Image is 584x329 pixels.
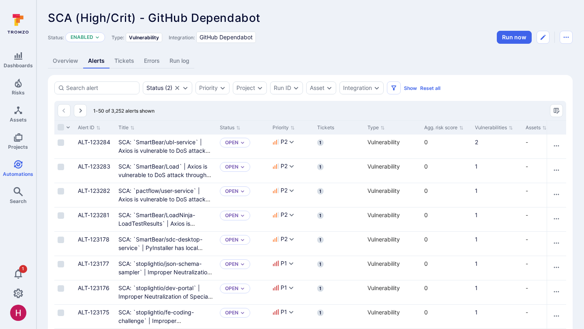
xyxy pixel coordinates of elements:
[326,85,333,91] button: Expand dropdown
[269,207,314,231] div: Cell for Priority
[526,124,547,131] button: Sort by Assets
[78,211,109,218] a: ALT-123281
[314,183,364,207] div: Cell for Tickets
[75,183,115,207] div: Cell for Alert ID
[274,85,291,91] button: Run ID
[217,232,269,256] div: Cell for Status
[421,256,472,280] div: Cell for Agg. risk score
[48,11,260,25] span: SCA (High/Crit) - GitHub Dependabot
[387,81,401,94] button: Filters
[273,235,288,243] button: P2
[288,163,295,169] button: Expand dropdown
[475,284,478,291] a: 1
[54,232,75,256] div: Cell for selection
[78,260,109,267] a: ALT-123177
[78,236,109,243] a: ALT-123178
[71,34,93,41] button: Enabled
[169,34,195,41] span: Integration:
[472,232,522,256] div: Cell for Vulnerabilities
[217,305,269,329] div: Cell for Status
[550,104,563,117] button: Manage columns
[475,211,478,218] a: 1
[126,33,162,42] div: Vulnerability
[182,85,189,91] button: Expand dropdown
[78,163,110,170] a: ALT-123283
[288,309,294,315] button: Expand dropdown
[118,124,135,131] button: Sort by Title
[269,183,314,207] div: Cell for Priority
[281,308,287,316] span: P1
[118,236,203,260] a: SCA: `SmartBear/sdc-desktop-service` | PyInstaller has local privilege escalation vulnerability
[58,237,64,243] span: Select row
[236,85,255,91] button: Project
[75,256,115,280] div: Cell for Alert ID
[165,53,194,68] a: Run log
[550,139,563,152] button: Row actions menu
[225,164,238,170] button: Open
[317,124,361,131] div: Tickets
[139,53,165,68] a: Errors
[424,124,464,131] button: Sort by Agg. risk score
[374,85,380,91] button: Expand dropdown
[522,135,563,158] div: Cell for Assets
[547,256,566,280] div: Cell for
[225,310,238,316] p: Open
[522,207,563,231] div: Cell for Assets
[475,163,478,170] a: 1
[550,188,563,201] button: Row actions menu
[404,85,417,91] button: Show
[269,280,314,304] div: Cell for Priority
[219,85,226,91] button: Expand dropdown
[497,31,532,44] button: Run automation
[364,280,421,304] div: Cell for Type
[10,305,26,321] img: ACg8ocKzQzwPSwOZT_k9C736TfcBpCStqIZdMR9gXOhJgTaH9y_tsw=s96-c
[421,135,472,158] div: Cell for Agg. risk score
[115,159,217,183] div: Cell for Title
[93,108,155,114] span: 1-50 of 3,252 alerts shown
[78,139,110,145] a: ALT-123284
[10,117,27,123] span: Assets
[112,34,124,41] span: Type:
[95,35,100,40] button: Expand dropdown
[472,256,522,280] div: Cell for Vulnerabilities
[269,305,314,329] div: Cell for Priority
[225,188,238,194] button: Open
[547,183,566,207] div: Cell for
[58,104,71,117] button: Go to the previous page
[364,183,421,207] div: Cell for Type
[421,280,472,304] div: Cell for Agg. risk score
[317,237,324,243] span: 1
[240,140,245,145] button: Expand dropdown
[115,256,217,280] div: Cell for Title
[66,84,136,92] input: Search alert
[314,159,364,183] div: Cell for Tickets
[310,85,324,91] button: Asset
[225,139,238,146] button: Open
[269,232,314,256] div: Cell for Priority
[550,261,563,274] button: Row actions menu
[364,305,421,329] div: Cell for Type
[115,305,217,329] div: Cell for Title
[78,284,109,291] a: ALT-123176
[522,256,563,280] div: Cell for Assets
[537,31,550,44] button: Edit automation
[472,135,522,158] div: Cell for Vulnerabilities
[317,139,324,146] span: 1
[240,262,245,267] button: Expand dropdown
[314,207,364,231] div: Cell for Tickets
[550,285,563,298] button: Row actions menu
[547,207,566,231] div: Cell for
[288,139,295,145] button: Expand dropdown
[115,207,217,231] div: Cell for Title
[75,159,115,183] div: Cell for Alert ID
[269,135,314,158] div: Cell for Priority
[273,186,288,194] button: P2
[240,286,245,291] button: Expand dropdown
[421,183,472,207] div: Cell for Agg. risk score
[78,187,110,194] a: ALT-123282
[317,261,324,267] span: 1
